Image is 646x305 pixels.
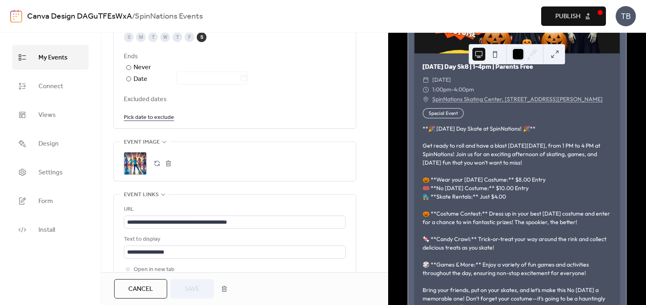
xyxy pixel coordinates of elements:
[27,9,132,24] a: Canva Design DAGuTFEsWxA
[134,265,174,275] span: Open in new tab
[432,95,603,104] a: SpinNations Skating Center, [STREET_ADDRESS][PERSON_NAME]
[12,189,89,213] a: Form
[38,224,55,236] span: Install
[38,80,63,93] span: Connect
[616,6,636,26] div: TB
[135,9,203,24] b: SpinNations Events
[124,190,159,200] span: Event links
[124,52,344,61] div: Ends
[132,9,135,24] b: /
[12,131,89,156] a: Design
[148,32,158,42] div: T
[423,75,429,85] div: ​
[160,32,170,42] div: W
[114,279,167,299] button: Cancel
[172,32,182,42] div: T
[124,32,134,42] div: S
[38,109,56,121] span: Views
[12,102,89,127] a: Views
[12,74,89,98] a: Connect
[12,160,89,184] a: Settings
[38,51,68,64] span: My Events
[451,85,454,95] span: -
[432,75,451,85] span: [DATE]
[128,284,153,294] span: Cancel
[134,74,248,85] div: Date
[454,85,474,95] span: 4:00pm
[197,32,206,42] div: S
[38,138,59,150] span: Design
[10,10,22,23] img: logo
[12,45,89,70] a: My Events
[124,113,174,123] span: Pick date to exclude
[555,12,580,21] span: Publish
[124,95,346,104] span: Excluded dates
[124,205,344,214] div: URL
[185,32,194,42] div: F
[414,61,620,71] div: [DATE] Day Sk8 | 1-4pm | Parents Free
[423,85,429,95] div: ​
[124,138,160,147] span: Event image
[38,195,53,208] span: Form
[124,152,147,175] div: ;
[38,166,63,179] span: Settings
[134,63,151,72] div: Never
[423,95,429,104] div: ​
[432,85,451,95] span: 1:00pm
[136,32,146,42] div: M
[12,217,89,242] a: Install
[124,235,344,244] div: Text to display
[541,6,606,26] button: Publish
